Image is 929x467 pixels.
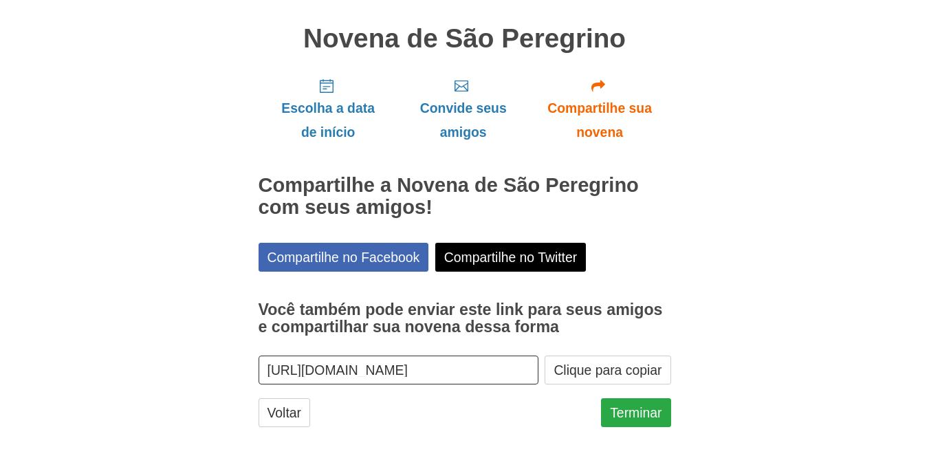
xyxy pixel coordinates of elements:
[601,398,670,427] a: Terminar
[259,174,639,218] font: Compartilhe a Novena de São Peregrino com seus amigos!
[444,250,577,265] font: Compartilhe no Twitter
[259,243,429,272] a: Compartilhe no Facebook
[420,101,507,140] font: Convide seus amigos
[267,405,302,420] font: Voltar
[259,398,311,427] a: Voltar
[398,67,529,151] a: Convide seus amigos
[545,356,670,384] button: Clique para copiar
[610,405,662,420] font: Terminar
[435,243,586,272] a: Compartilhe no Twitter
[267,250,420,265] font: Compartilhe no Facebook
[281,101,375,140] font: Escolha a data de início
[547,101,652,140] font: Compartilhe sua novena
[529,67,671,151] a: Compartilhe sua novena
[259,301,663,336] font: Você também pode enviar este link para seus amigos e compartilhar sua novena dessa forma
[303,23,626,53] font: Novena de São Peregrino
[554,362,662,378] font: Clique para copiar
[259,67,398,151] a: Escolha a data de início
